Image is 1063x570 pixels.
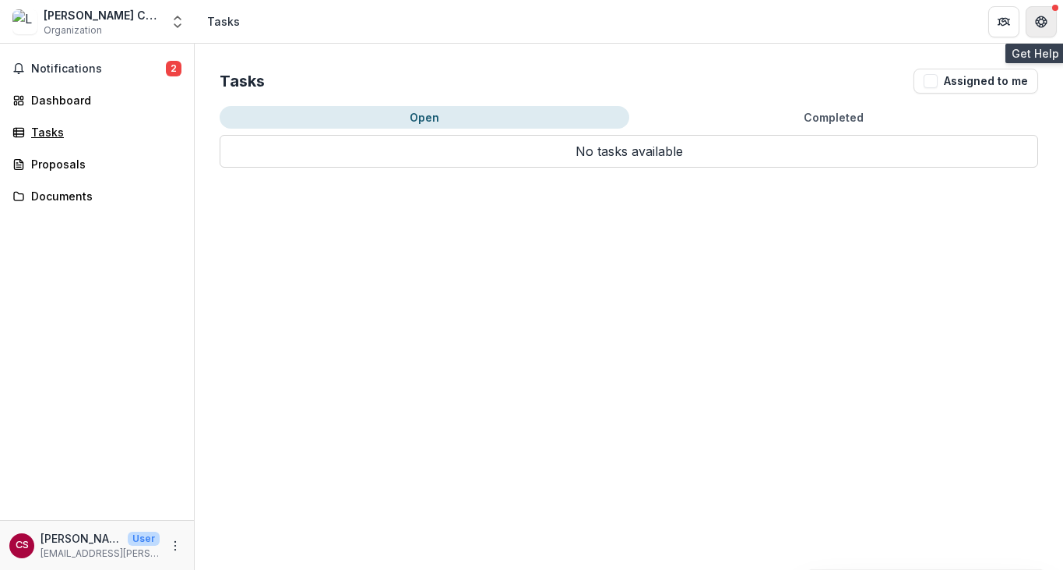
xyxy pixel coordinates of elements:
[629,106,1039,129] button: Completed
[207,13,240,30] div: Tasks
[6,151,188,177] a: Proposals
[40,530,121,547] p: [PERSON_NAME]
[31,62,166,76] span: Notifications
[220,72,265,90] h2: Tasks
[6,87,188,113] a: Dashboard
[12,9,37,34] img: Leo Baeck College
[6,183,188,209] a: Documents
[167,6,188,37] button: Open entity switcher
[6,56,188,81] button: Notifications2
[166,61,181,76] span: 2
[913,69,1038,94] button: Assigned to me
[166,536,185,555] button: More
[44,7,160,23] div: [PERSON_NAME] College
[201,10,246,33] nav: breadcrumb
[128,532,160,546] p: User
[988,6,1019,37] button: Partners
[31,188,175,204] div: Documents
[31,124,175,140] div: Tasks
[220,135,1038,168] p: No tasks available
[16,540,29,551] div: Cassy Sachar
[6,119,188,145] a: Tasks
[1026,6,1057,37] button: Get Help
[31,92,175,108] div: Dashboard
[40,547,160,561] p: [EMAIL_ADDRESS][PERSON_NAME][DOMAIN_NAME]
[44,23,102,37] span: Organization
[31,156,175,172] div: Proposals
[220,106,629,129] button: Open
